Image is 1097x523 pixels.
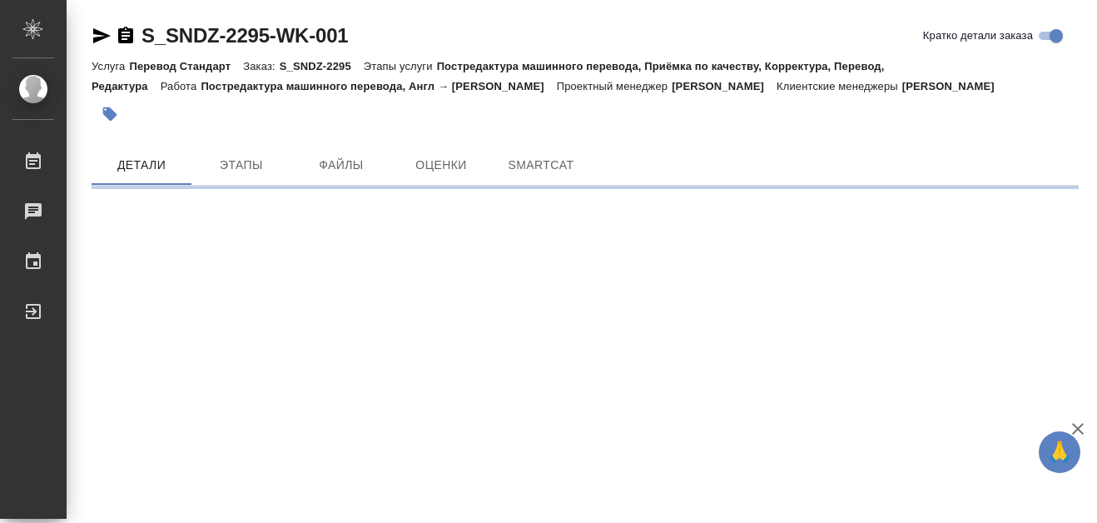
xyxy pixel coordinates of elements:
p: Работа [161,80,201,92]
p: Услуга [92,60,129,72]
p: Проектный менеджер [557,80,672,92]
p: Клиентские менеджеры [777,80,902,92]
button: 🙏 [1039,431,1080,473]
p: Заказ: [243,60,279,72]
p: Постредактура машинного перевода, Англ → [PERSON_NAME] [201,80,556,92]
p: [PERSON_NAME] [672,80,777,92]
span: 🙏 [1045,435,1074,470]
p: Постредактура машинного перевода, Приёмка по качеству, Корректура, Перевод, Редактура [92,60,884,92]
span: Кратко детали заказа [923,27,1033,44]
button: Скопировать ссылку для ЯМессенджера [92,26,112,46]
button: Добавить тэг [92,96,128,132]
p: S_SNDZ-2295 [280,60,364,72]
span: Оценки [401,155,481,176]
span: SmartCat [501,155,581,176]
span: Файлы [301,155,381,176]
span: Детали [102,155,181,176]
p: Этапы услуги [364,60,437,72]
a: S_SNDZ-2295-WK-001 [141,24,348,47]
span: Этапы [201,155,281,176]
button: Скопировать ссылку [116,26,136,46]
p: Перевод Стандарт [129,60,243,72]
p: [PERSON_NAME] [902,80,1007,92]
